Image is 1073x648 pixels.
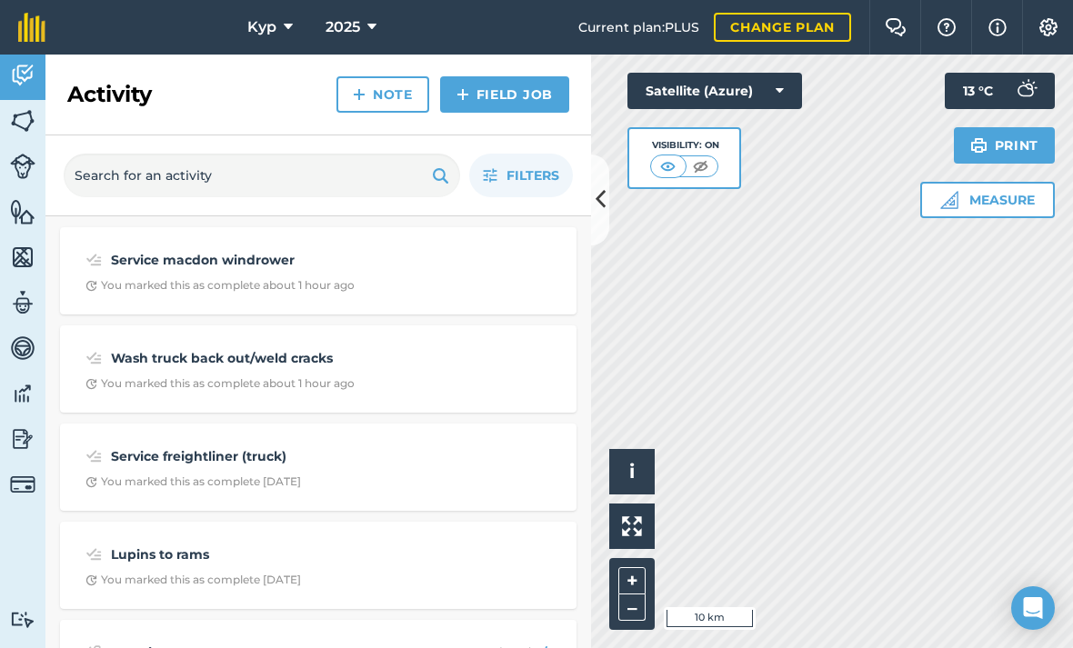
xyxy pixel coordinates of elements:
[618,594,646,621] button: –
[920,182,1055,218] button: Measure
[111,544,399,564] strong: Lupins to rams
[247,16,276,38] span: Kyp
[1038,18,1059,36] img: A cog icon
[689,157,712,175] img: svg+xml;base64,PHN2ZyB4bWxucz0iaHR0cDovL3d3dy53My5vcmcvMjAwMC9zdmciIHdpZHRoPSI1MCIgaGVpZ2h0PSI0MC...
[10,425,35,453] img: svg+xml;base64,PD94bWwgdmVyc2lvbj0iMS4wIiBlbmNvZGluZz0idXRmLTgiPz4KPCEtLSBHZW5lcmF0b3I6IEFkb2JlIE...
[111,250,399,270] strong: Service macdon windrower
[10,334,35,362] img: svg+xml;base64,PD94bWwgdmVyc2lvbj0iMS4wIiBlbmNvZGluZz0idXRmLTgiPz4KPCEtLSBHZW5lcmF0b3I6IEFkb2JlIE...
[85,476,97,488] img: Clock with arrow pointing clockwise
[10,611,35,628] img: svg+xml;base64,PD94bWwgdmVyc2lvbj0iMS4wIiBlbmNvZGluZz0idXRmLTgiPz4KPCEtLSBHZW5lcmF0b3I6IEFkb2JlIE...
[432,164,449,186] img: svg+xml;base64,PHN2ZyB4bWxucz0iaHR0cDovL3d3dy53My5vcmcvMjAwMC9zdmciIHdpZHRoPSIxOSIgaGVpZ2h0PSIyNC...
[714,13,851,42] a: Change plan
[10,154,35,179] img: svg+xml;base64,PD94bWwgdmVyc2lvbj0iMS4wIiBlbmNvZGluZz0idXRmLTgiPz4KPCEtLSBHZW5lcmF0b3I6IEFkb2JlIE...
[85,474,301,489] div: You marked this as complete [DATE]
[1008,73,1044,109] img: svg+xml;base64,PD94bWwgdmVyc2lvbj0iMS4wIiBlbmNvZGluZz0idXRmLTgiPz4KPCEtLSBHZW5lcmF0b3I6IEFkb2JlIE...
[970,135,988,156] img: svg+xml;base64,PHN2ZyB4bWxucz0iaHR0cDovL3d3dy53My5vcmcvMjAwMC9zdmciIHdpZHRoPSIxOSIgaGVpZ2h0PSIyNC...
[10,472,35,497] img: svg+xml;base64,PD94bWwgdmVyc2lvbj0iMS4wIiBlbmNvZGluZz0idXRmLTgiPz4KPCEtLSBHZW5lcmF0b3I6IEFkb2JlIE...
[71,238,566,304] a: Service macdon windrowerClock with arrow pointing clockwiseYou marked this as complete about 1 ho...
[85,543,103,565] img: svg+xml;base64,PD94bWwgdmVyc2lvbj0iMS4wIiBlbmNvZGluZz0idXRmLTgiPz4KPCEtLSBHZW5lcmF0b3I6IEFkb2JlIE...
[71,533,566,598] a: Lupins to ramsClock with arrow pointing clockwiseYou marked this as complete [DATE]
[885,18,907,36] img: Two speech bubbles overlapping with the left bubble in the forefront
[469,154,573,197] button: Filters
[10,198,35,225] img: svg+xml;base64,PHN2ZyB4bWxucz0iaHR0cDovL3d3dy53My5vcmcvMjAwMC9zdmciIHdpZHRoPSI1NiIgaGVpZ2h0PSI2MC...
[10,62,35,89] img: svg+xml;base64,PD94bWwgdmVyc2lvbj0iMS4wIiBlbmNvZGluZz0idXRmLTgiPz4KPCEtLSBHZW5lcmF0b3I6IEFkb2JlIE...
[618,567,646,594] button: +
[945,73,1055,109] button: 13 °C
[1011,586,1055,630] div: Open Intercom Messenger
[456,84,469,105] img: svg+xml;base64,PHN2ZyB4bWxucz0iaHR0cDovL3d3dy53My5vcmcvMjAwMC9zdmciIHdpZHRoPSIxNCIgaGVpZ2h0PSIyNC...
[440,76,569,113] a: Field Job
[988,16,1007,38] img: svg+xml;base64,PHN2ZyB4bWxucz0iaHR0cDovL3d3dy53My5vcmcvMjAwMC9zdmciIHdpZHRoPSIxNyIgaGVpZ2h0PSIxNy...
[622,516,642,536] img: Four arrows, one pointing top left, one top right, one bottom right and the last bottom left
[10,107,35,135] img: svg+xml;base64,PHN2ZyB4bWxucz0iaHR0cDovL3d3dy53My5vcmcvMjAwMC9zdmciIHdpZHRoPSI1NiIgaGVpZ2h0PSI2MC...
[85,445,103,467] img: svg+xml;base64,PD94bWwgdmVyc2lvbj0iMS4wIiBlbmNvZGluZz0idXRmLTgiPz4KPCEtLSBHZW5lcmF0b3I6IEFkb2JlIE...
[506,165,559,185] span: Filters
[71,434,566,500] a: Service freightliner (truck)Clock with arrow pointing clockwiseYou marked this as complete [DATE]
[85,249,103,271] img: svg+xml;base64,PD94bWwgdmVyc2lvbj0iMS4wIiBlbmNvZGluZz0idXRmLTgiPz4KPCEtLSBHZW5lcmF0b3I6IEFkb2JlIE...
[85,378,97,390] img: Clock with arrow pointing clockwise
[85,280,97,292] img: Clock with arrow pointing clockwise
[111,446,399,466] strong: Service freightliner (truck)
[85,574,97,586] img: Clock with arrow pointing clockwise
[18,13,45,42] img: fieldmargin Logo
[85,278,355,293] div: You marked this as complete about 1 hour ago
[627,73,802,109] button: Satellite (Azure)
[10,380,35,407] img: svg+xml;base64,PD94bWwgdmVyc2lvbj0iMS4wIiBlbmNvZGluZz0idXRmLTgiPz4KPCEtLSBHZW5lcmF0b3I6IEFkb2JlIE...
[64,154,460,197] input: Search for an activity
[85,573,301,587] div: You marked this as complete [DATE]
[657,157,679,175] img: svg+xml;base64,PHN2ZyB4bWxucz0iaHR0cDovL3d3dy53My5vcmcvMjAwMC9zdmciIHdpZHRoPSI1MCIgaGVpZ2h0PSI0MC...
[963,73,993,109] span: 13 ° C
[85,347,103,369] img: svg+xml;base64,PD94bWwgdmVyc2lvbj0iMS4wIiBlbmNvZGluZz0idXRmLTgiPz4KPCEtLSBHZW5lcmF0b3I6IEFkb2JlIE...
[10,244,35,271] img: svg+xml;base64,PHN2ZyB4bWxucz0iaHR0cDovL3d3dy53My5vcmcvMjAwMC9zdmciIHdpZHRoPSI1NiIgaGVpZ2h0PSI2MC...
[10,289,35,316] img: svg+xml;base64,PD94bWwgdmVyc2lvbj0iMS4wIiBlbmNvZGluZz0idXRmLTgiPz4KPCEtLSBHZW5lcmF0b3I6IEFkb2JlIE...
[650,138,719,153] div: Visibility: On
[940,191,958,209] img: Ruler icon
[326,16,360,38] span: 2025
[954,127,1056,164] button: Print
[67,80,152,109] h2: Activity
[578,17,699,37] span: Current plan : PLUS
[353,84,366,105] img: svg+xml;base64,PHN2ZyB4bWxucz0iaHR0cDovL3d3dy53My5vcmcvMjAwMC9zdmciIHdpZHRoPSIxNCIgaGVpZ2h0PSIyNC...
[111,348,399,368] strong: Wash truck back out/weld cracks
[85,376,355,391] div: You marked this as complete about 1 hour ago
[71,336,566,402] a: Wash truck back out/weld cracksClock with arrow pointing clockwiseYou marked this as complete abo...
[609,449,655,494] button: i
[336,76,429,113] a: Note
[936,18,958,36] img: A question mark icon
[629,460,635,483] span: i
